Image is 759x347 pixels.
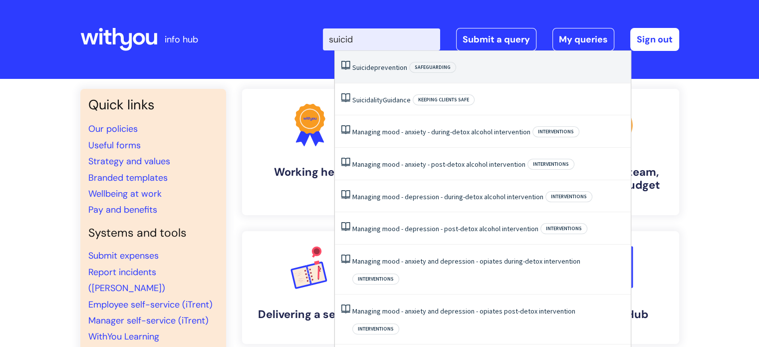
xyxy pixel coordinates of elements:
a: Branded templates [88,172,168,184]
span: Keeping clients safe [413,94,475,105]
a: Strategy and values [88,155,170,167]
a: Managing mood - depression - during-detox alcohol intervention [352,192,543,201]
a: Delivering a service [242,231,378,344]
h4: Delivering a service [250,308,370,321]
a: Managing mood - anxiety and depression - opiates during-detox intervention [352,257,580,266]
span: Suicide [352,63,374,72]
span: Interventions [532,126,579,137]
span: Safeguarding [409,62,456,73]
a: Wellbeing at work [88,188,162,200]
h4: Working here [250,166,370,179]
a: Employee self-service (iTrent) [88,299,213,311]
span: Interventions [540,223,587,234]
a: WithYou Learning [88,331,159,343]
a: Managing mood - anxiety - post-detox alcohol intervention [352,160,525,169]
a: Submit expenses [88,250,159,262]
span: Suicidality [352,95,383,104]
input: Search [323,28,440,50]
a: Working here [242,89,378,215]
a: My queries [552,28,614,51]
span: Interventions [527,159,574,170]
a: Suicideprevention [352,63,407,72]
a: Managing mood - depression - post-detox alcohol intervention [352,224,538,233]
a: SuicidalityGuidance [352,95,411,104]
a: Our policies [88,123,138,135]
a: Sign out [630,28,679,51]
a: Pay and benefits [88,204,157,216]
h3: Quick links [88,97,218,113]
a: Report incidents ([PERSON_NAME]) [88,266,165,294]
span: Interventions [545,191,592,202]
span: Interventions [352,324,399,335]
a: Managing mood - anxiety - during-detox alcohol intervention [352,127,530,136]
a: Submit a query [456,28,536,51]
a: Useful forms [88,139,141,151]
a: Manager self-service (iTrent) [88,315,209,327]
a: Managing mood - anxiety and depression - opiates post-detox intervention [352,307,575,316]
span: Interventions [352,274,399,285]
div: | - [323,28,679,51]
p: info hub [165,31,198,47]
h4: Systems and tools [88,226,218,240]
